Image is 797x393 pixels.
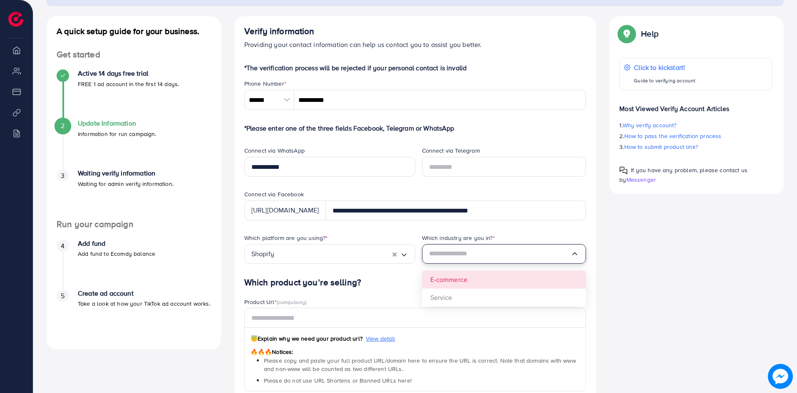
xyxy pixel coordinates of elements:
[619,166,747,184] span: If you have any problem, please contact us by
[392,249,397,259] button: Clear Selected
[78,289,211,297] h4: Create ad account
[251,348,293,356] span: Notices:
[78,69,179,77] h4: Active 14 days free trial
[244,190,304,198] label: Connect via Facebook
[244,146,305,155] label: Connect via WhatsApp
[244,234,328,242] label: Which platform are you using?
[47,69,221,119] li: Active 14 days free trial
[624,132,722,140] span: How to pass the verification process
[619,131,772,141] p: 2.
[78,119,156,127] h4: Update Information
[251,334,362,343] span: Explain why we need your product url?
[78,179,174,189] p: Waiting for admin verify information.
[47,49,221,60] h4: Get started
[619,97,772,114] p: Most Viewed Verify Account Articles
[47,119,221,169] li: Update Information
[274,247,392,260] input: Search for option
[634,76,695,86] p: Guide to verifying account
[78,299,211,309] p: Take a look at how your TikTok ad account works.
[634,62,695,72] p: Click to kickstart!
[619,142,772,152] p: 3.
[47,240,221,289] li: Add fund
[422,289,586,306] li: Service
[244,200,326,220] div: [URL][DOMAIN_NAME]
[619,26,634,41] img: Popup guide
[78,169,174,177] h4: Waiting verify information
[264,356,576,373] span: Please copy and paste your full product URL/domain here to ensure the URL is correct. Note that d...
[61,241,65,251] span: 4
[429,247,571,260] input: Search for option
[624,143,698,151] span: How to submit product link?
[422,146,480,155] label: Connect via Telegram
[78,129,156,139] p: Information for run campaign.
[264,376,412,385] span: Please do not use URL Shortens or Banned URLs here!
[61,171,65,180] span: 3
[251,247,274,260] span: Shopify
[619,120,772,130] p: 1.
[619,166,628,175] img: Popup guide
[244,63,586,73] p: *The verification process will be rejected if your personal contact is invalid
[251,348,272,356] span: 🔥🔥🔥
[47,289,221,339] li: Create ad account
[422,244,586,264] div: Search for option
[626,175,656,184] span: Messenger
[366,334,395,343] span: View detail
[78,79,179,89] p: FREE 1 ad account in the first 14 days.
[244,40,586,49] p: Providing your contact information can help us contact you to assist you better.
[78,249,155,259] p: Add fund to Ecomdy balance
[244,244,415,264] div: Search for option
[251,334,258,343] span: 😇
[61,291,65,301] span: 5
[623,121,677,129] span: Why verify account?
[422,271,586,289] li: E-commerce
[244,123,586,133] p: *Please enter one of the three fields Facebook, Telegram or WhatsApp
[244,277,586,288] h4: Which product you’re selling?
[768,364,793,389] img: image
[8,12,23,27] img: logo
[244,79,286,88] label: Phone Number
[422,234,495,242] label: Which industry are you in?
[78,240,155,247] h4: Add fund
[47,219,221,230] h4: Run your campaign
[47,169,221,219] li: Waiting verify information
[244,298,307,306] label: Product Url
[47,26,221,36] h4: A quick setup guide for your business.
[277,298,307,306] span: (compulsory)
[61,121,65,131] span: 2
[244,26,586,37] h4: Verify information
[641,29,658,39] p: Help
